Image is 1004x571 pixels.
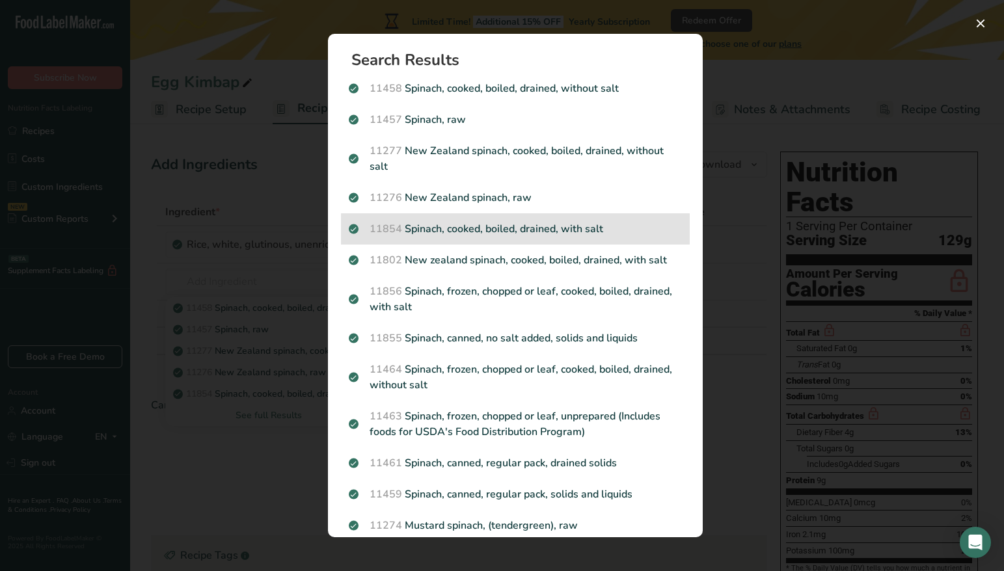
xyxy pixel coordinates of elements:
p: New zealand spinach, cooked, boiled, drained, with salt [349,252,682,268]
span: 11457 [370,113,402,127]
p: Spinach, canned, regular pack, drained solids [349,455,682,471]
span: 11276 [370,191,402,205]
span: 11464 [370,362,402,377]
span: 11855 [370,331,402,345]
p: Spinach, canned, no salt added, solids and liquids [349,330,682,346]
p: Spinach, frozen, chopped or leaf, cooked, boiled, drained, with salt [349,284,682,315]
span: 11463 [370,409,402,423]
h1: Search Results [351,52,690,68]
p: Mustard spinach, (tendergreen), raw [349,518,682,533]
span: 11461 [370,456,402,470]
p: Spinach, raw [349,112,682,127]
span: 11274 [370,518,402,533]
span: 11458 [370,81,402,96]
p: New Zealand spinach, cooked, boiled, drained, without salt [349,143,682,174]
p: Spinach, frozen, chopped or leaf, unprepared (Includes foods for USDA's Food Distribution Program) [349,408,682,440]
span: 11802 [370,253,402,267]
div: Open Intercom Messenger [960,527,991,558]
span: 11277 [370,144,402,158]
p: Spinach, canned, regular pack, solids and liquids [349,486,682,502]
p: Spinach, cooked, boiled, drained, without salt [349,81,682,96]
span: 11459 [370,487,402,501]
span: 11854 [370,222,402,236]
span: 11856 [370,284,402,299]
p: Spinach, cooked, boiled, drained, with salt [349,221,682,237]
p: Spinach, frozen, chopped or leaf, cooked, boiled, drained, without salt [349,362,682,393]
p: New Zealand spinach, raw [349,190,682,206]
